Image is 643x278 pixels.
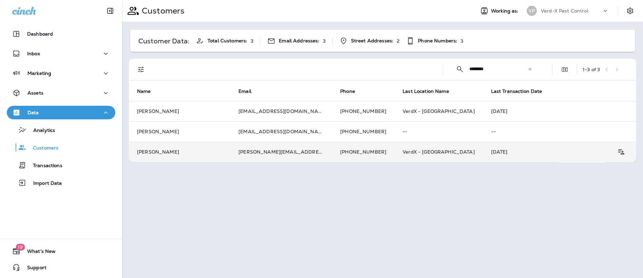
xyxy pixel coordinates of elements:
[137,88,160,94] span: Name
[27,51,40,56] p: Inbox
[129,101,230,121] td: [PERSON_NAME]
[230,142,332,162] td: [PERSON_NAME][EMAIL_ADDRESS][PERSON_NAME][DOMAIN_NAME]
[351,38,393,44] span: Street Addresses:
[461,38,463,44] p: 3
[208,38,247,44] span: Total Customers:
[20,249,56,257] span: What's New
[332,121,394,142] td: [PHONE_NUMBER]
[7,158,115,172] button: Transactions
[26,145,58,152] p: Customers
[137,88,151,94] span: Name
[483,101,636,121] td: [DATE]
[558,63,571,76] button: Edit Fields
[7,86,115,100] button: Assets
[340,88,355,94] span: Phone
[129,121,230,142] td: [PERSON_NAME]
[7,106,115,119] button: Data
[527,6,537,16] div: VP
[26,180,62,187] p: Import Data
[418,38,457,44] span: Phone Numbers:
[403,88,458,94] span: Last Location Name
[624,5,636,17] button: Settings
[16,244,25,251] span: 19
[491,8,520,14] span: Working as:
[139,6,184,16] p: Customers
[27,71,51,76] p: Marketing
[583,67,600,72] div: 1 - 3 of 3
[332,101,394,121] td: [PHONE_NUMBER]
[491,88,542,94] span: Last Transaction Date
[7,66,115,80] button: Marketing
[332,142,394,162] td: [PHONE_NUMBER]
[403,88,449,94] span: Last Location Name
[7,27,115,41] button: Dashboard
[129,142,230,162] td: [PERSON_NAME]
[238,88,251,94] span: Email
[26,163,62,169] p: Transactions
[7,261,115,274] button: Support
[7,47,115,60] button: Inbox
[7,244,115,258] button: 19What's New
[323,38,326,44] p: 3
[491,129,628,134] p: --
[541,8,588,14] p: Verd-X Pest Control
[134,63,148,76] button: Filters
[27,110,39,115] p: Data
[340,88,364,94] span: Phone
[7,176,115,190] button: Import Data
[614,145,628,159] button: Customer Details
[138,38,189,44] p: Customer Data:
[483,142,559,162] td: [DATE]
[230,101,332,121] td: [EMAIL_ADDRESS][DOMAIN_NAME]
[403,149,475,155] span: VerdX - [GEOGRAPHIC_DATA]
[7,140,115,155] button: Customers
[230,121,332,142] td: [EMAIL_ADDRESS][DOMAIN_NAME]
[20,265,46,273] span: Support
[403,108,475,114] span: VerdX - [GEOGRAPHIC_DATA]
[397,38,400,44] p: 2
[7,123,115,137] button: Analytics
[403,129,475,134] p: --
[279,38,319,44] span: Email Addresses:
[101,4,120,18] button: Collapse Sidebar
[238,88,260,94] span: Email
[27,31,53,37] p: Dashboard
[26,127,55,134] p: Analytics
[251,38,253,44] p: 3
[27,90,43,96] p: Assets
[491,88,551,94] span: Last Transaction Date
[453,62,467,76] button: Collapse Search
